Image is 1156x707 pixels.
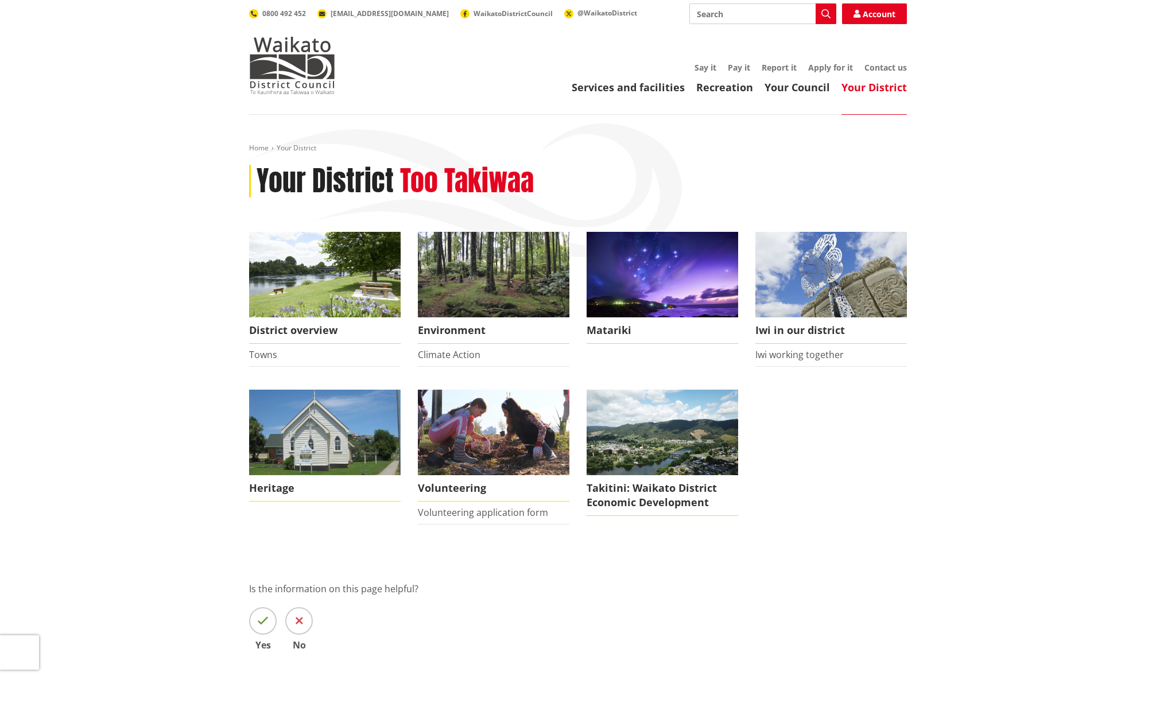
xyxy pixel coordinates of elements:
img: Waikato District Council - Te Kaunihera aa Takiwaa o Waikato [249,37,335,94]
a: Climate Action [418,348,480,361]
img: Matariki over Whiaangaroa [587,232,738,317]
span: Iwi in our district [755,317,907,344]
p: Is the information on this page helpful? [249,582,907,596]
span: Takitini: Waikato District Economic Development [587,475,738,516]
a: Services and facilities [572,80,685,94]
span: Your District [277,143,316,153]
a: Environment [418,232,569,344]
a: @WaikatoDistrict [564,8,637,18]
span: [EMAIL_ADDRESS][DOMAIN_NAME] [331,9,449,18]
a: WaikatoDistrictCouncil [460,9,553,18]
nav: breadcrumb [249,143,907,153]
a: Your Council [765,80,830,94]
img: Turangawaewae Ngaruawahia [755,232,907,317]
span: 0800 492 452 [262,9,306,18]
span: Volunteering [418,475,569,502]
a: Takitini: Waikato District Economic Development [587,390,738,516]
a: Turangawaewae Ngaruawahia Iwi in our district [755,232,907,344]
a: Matariki [587,232,738,344]
span: No [285,640,313,650]
h1: Your District [257,165,394,198]
a: Say it [695,62,716,73]
a: volunteer icon Volunteering [418,390,569,502]
a: Report it [762,62,797,73]
a: Towns [249,348,277,361]
a: [EMAIL_ADDRESS][DOMAIN_NAME] [317,9,449,18]
a: Home [249,143,269,153]
input: Search input [689,3,836,24]
img: ngaaruawaahia [587,390,738,475]
a: Contact us [864,62,907,73]
a: Pay it [728,62,750,73]
a: Ngaruawahia 0015 District overview [249,232,401,344]
span: District overview [249,317,401,344]
span: Heritage [249,475,401,502]
img: volunteer icon [418,390,569,475]
a: Account [842,3,907,24]
a: Volunteering application form [418,506,548,519]
a: 0800 492 452 [249,9,306,18]
span: Environment [418,317,569,344]
a: Iwi working together [755,348,844,361]
img: Raglan Church [249,390,401,475]
a: Recreation [696,80,753,94]
a: Your District [841,80,907,94]
span: Yes [249,640,277,650]
h2: Too Takiwaa [400,165,534,198]
a: Apply for it [808,62,853,73]
span: @WaikatoDistrict [577,8,637,18]
img: biodiversity- Wright's Bush_16x9 crop [418,232,569,317]
span: WaikatoDistrictCouncil [474,9,553,18]
img: Ngaruawahia 0015 [249,232,401,317]
span: Matariki [587,317,738,344]
a: Raglan Church Heritage [249,390,401,502]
